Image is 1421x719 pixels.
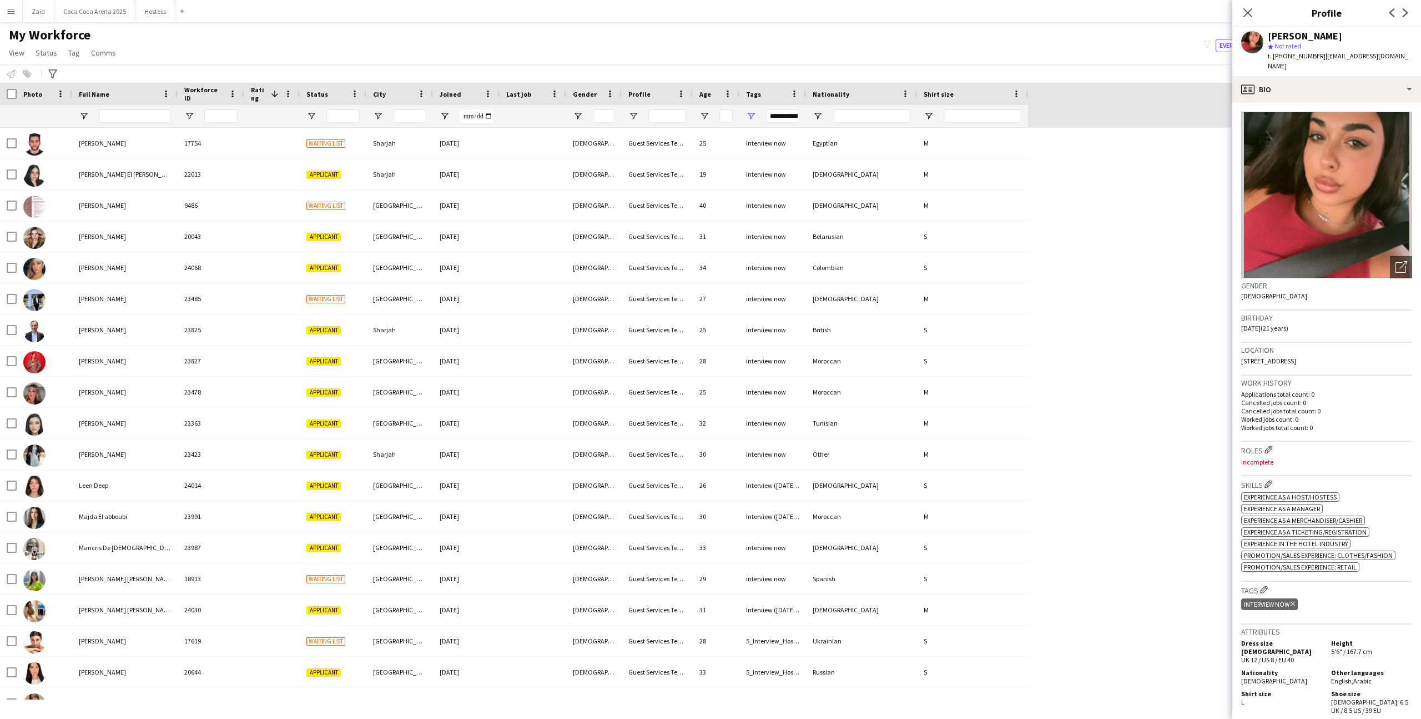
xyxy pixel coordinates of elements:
span: Waiting list [306,202,345,210]
div: Guest Services Team [622,221,693,252]
div: [DEMOGRAPHIC_DATA] [566,470,622,501]
div: Guest Services Team [622,346,693,376]
div: S [917,470,1028,501]
div: 24014 [178,470,244,501]
div: [DATE] [433,439,500,470]
div: 23485 [178,283,244,314]
span: Photo [23,90,42,98]
h3: Profile [1232,6,1421,20]
div: [DATE] [433,190,500,221]
span: Experience as a Host/Hostess [1244,493,1337,501]
div: interview now [739,252,806,283]
span: Waiting list [306,575,345,583]
div: Moroccan [806,501,917,532]
div: 23825 [178,314,244,345]
span: Joined [440,90,461,98]
div: M [917,439,1028,470]
img: Crew avatar or photo [1241,112,1412,278]
div: interview now [739,532,806,563]
div: 22013 [178,159,244,189]
span: [PERSON_NAME] [79,326,126,334]
div: interview now [739,283,806,314]
input: Workforce ID Filter Input [204,109,238,123]
span: [PERSON_NAME] [79,388,126,396]
div: S [917,346,1028,376]
div: [DATE] [433,346,500,376]
div: S [917,532,1028,563]
div: [DATE] [433,532,500,563]
div: [DEMOGRAPHIC_DATA] [566,595,622,625]
img: Fadwa Benrioui [23,351,46,373]
div: [DEMOGRAPHIC_DATA] [566,283,622,314]
div: M [917,377,1028,407]
p: Worked jobs total count: 0 [1241,423,1412,432]
div: [DEMOGRAPHIC_DATA] [566,626,622,656]
div: [DATE] [433,128,500,158]
div: Spanish [806,563,917,594]
div: S [917,314,1028,345]
span: Applicant [306,544,341,552]
div: [DATE] [433,221,500,252]
button: Open Filter Menu [628,111,638,121]
span: Applicant [306,264,341,272]
div: 27 [693,283,739,314]
img: Darya Salauyova [23,227,46,249]
div: [DEMOGRAPHIC_DATA] [566,221,622,252]
h3: Roles [1241,444,1412,456]
div: [DATE] [433,501,500,532]
div: [GEOGRAPHIC_DATA] [366,563,433,594]
div: [DEMOGRAPHIC_DATA] [566,657,622,687]
div: Sharjah [366,128,433,158]
div: S [917,657,1028,687]
div: [DEMOGRAPHIC_DATA] [566,190,622,221]
div: S [917,688,1028,718]
div: S [917,626,1028,656]
img: Abdalla Nashat [23,133,46,156]
span: Majda El abboubi [79,512,127,521]
span: View [9,48,24,58]
div: [PERSON_NAME] [1268,31,1342,41]
div: Sharjah [366,439,433,470]
div: [DEMOGRAPHIC_DATA] [806,283,917,314]
img: Diana Carolina [23,258,46,280]
h3: Work history [1241,378,1412,388]
div: interview now [739,408,806,438]
span: Experience as a Merchandiser/Cashier [1244,516,1362,525]
span: Promotion/Sales Experience: Retail [1244,563,1357,571]
div: interview now [739,439,806,470]
div: [GEOGRAPHIC_DATA] [366,501,433,532]
span: Rating [251,86,266,102]
div: [DEMOGRAPHIC_DATA] [566,159,622,189]
div: Russian [806,688,917,718]
div: 25 [693,377,739,407]
input: Profile Filter Input [648,109,686,123]
img: Ranem Zaino [23,600,46,622]
button: Open Filter Menu [813,111,823,121]
div: M [917,159,1028,189]
span: Not rated [1274,42,1301,50]
div: 31 [693,595,739,625]
img: Hanene Dhaoui [23,413,46,436]
div: Sharjah [366,159,433,189]
div: 30 [693,501,739,532]
span: [PERSON_NAME] [79,419,126,427]
input: Full Name Filter Input [99,109,171,123]
img: Clarissa Michaels [23,196,46,218]
div: 23478 [178,377,244,407]
div: Guest Services Team [622,501,693,532]
h3: Birthday [1241,313,1412,323]
button: Open Filter Menu [699,111,709,121]
div: [DEMOGRAPHIC_DATA] [806,532,917,563]
div: 28 [693,346,739,376]
button: Zaid [23,1,54,22]
div: Sharjah [366,314,433,345]
div: 5_Interview_Host, interview now [739,626,806,656]
div: S [917,563,1028,594]
img: Dina Mendlawi [23,289,46,311]
img: Clarissa El jurdi [23,164,46,187]
p: Incomplete [1241,458,1412,466]
div: 23423 [178,439,244,470]
div: Russian [806,657,917,687]
button: Everyone12,911 [1216,39,1274,52]
button: Open Filter Menu [573,111,583,121]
